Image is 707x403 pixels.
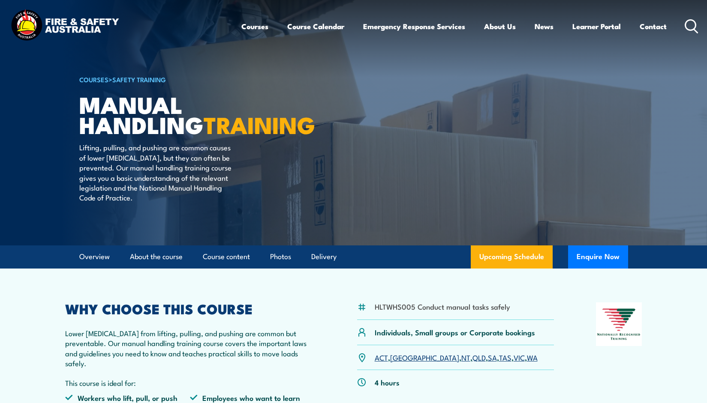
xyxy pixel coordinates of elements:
a: VIC [514,352,525,362]
p: Lifting, pulling, and pushing are common causes of lower [MEDICAL_DATA], but they can often be pr... [79,142,236,202]
a: Learner Portal [572,15,621,38]
a: Contact [640,15,667,38]
a: Photos [270,245,291,268]
a: About Us [484,15,516,38]
a: Emergency Response Services [363,15,465,38]
p: 4 hours [375,377,400,387]
a: Overview [79,245,110,268]
a: [GEOGRAPHIC_DATA] [390,352,459,362]
a: Course Calendar [287,15,344,38]
h6: > [79,74,291,84]
a: ACT [375,352,388,362]
a: Courses [241,15,268,38]
a: Delivery [311,245,337,268]
p: Lower [MEDICAL_DATA] from lifting, pulling, and pushing are common but preventable. Our manual ha... [65,328,316,368]
h2: WHY CHOOSE THIS COURSE [65,302,316,314]
p: This course is ideal for: [65,378,316,388]
a: About the course [130,245,183,268]
a: WA [527,352,538,362]
a: Upcoming Schedule [471,245,553,269]
a: News [535,15,554,38]
a: TAS [499,352,511,362]
h1: Manual Handling [79,94,291,134]
a: SA [488,352,497,362]
p: Individuals, Small groups or Corporate bookings [375,327,535,337]
strong: TRAINING [204,106,315,142]
a: COURSES [79,75,108,84]
a: Course content [203,245,250,268]
li: HLTWHS005 Conduct manual tasks safely [375,302,510,311]
a: QLD [472,352,486,362]
a: NT [461,352,470,362]
img: Nationally Recognised Training logo. [596,302,642,346]
p: , , , , , , , [375,352,538,362]
button: Enquire Now [568,245,628,269]
a: Safety Training [112,75,166,84]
